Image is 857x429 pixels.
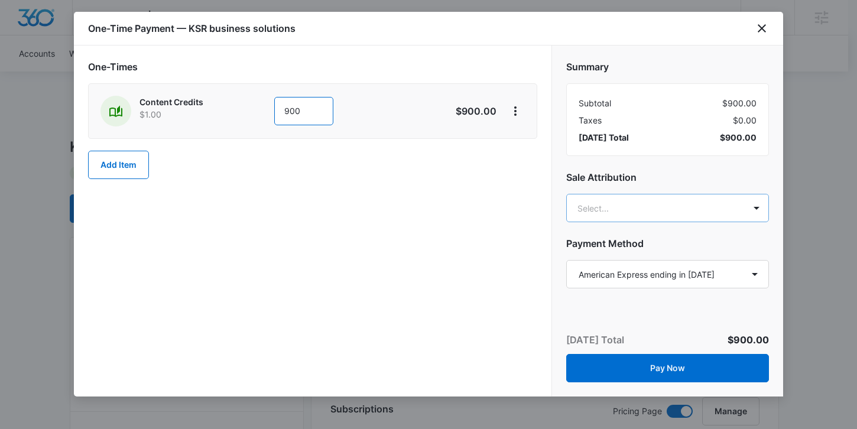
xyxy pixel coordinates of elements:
[579,97,757,109] div: $900.00
[88,151,149,179] button: Add Item
[566,170,769,184] h2: Sale Attribution
[566,333,624,347] p: [DATE] Total
[506,102,525,121] button: View More
[579,97,611,109] span: Subtotal
[32,69,41,78] img: tab_domain_overview_orange.svg
[33,19,58,28] div: v 4.0.25
[579,131,629,144] span: [DATE] Total
[139,108,241,121] p: $1.00
[733,114,757,126] span: $0.00
[131,70,199,77] div: Keywords by Traffic
[274,97,333,125] input: 1
[728,334,769,346] span: $900.00
[88,60,537,74] h2: One-Times
[19,19,28,28] img: logo_orange.svg
[755,21,769,35] button: close
[579,114,602,126] span: Taxes
[720,131,757,144] span: $900.00
[566,60,769,74] h2: Summary
[19,31,28,40] img: website_grey.svg
[566,354,769,382] button: Pay Now
[118,69,127,78] img: tab_keywords_by_traffic_grey.svg
[441,104,496,118] p: $900.00
[31,31,130,40] div: Domain: [DOMAIN_NAME]
[566,236,769,251] h2: Payment Method
[45,70,106,77] div: Domain Overview
[139,96,241,108] p: Content Credits
[88,21,296,35] h1: One-Time Payment — KSR business solutions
